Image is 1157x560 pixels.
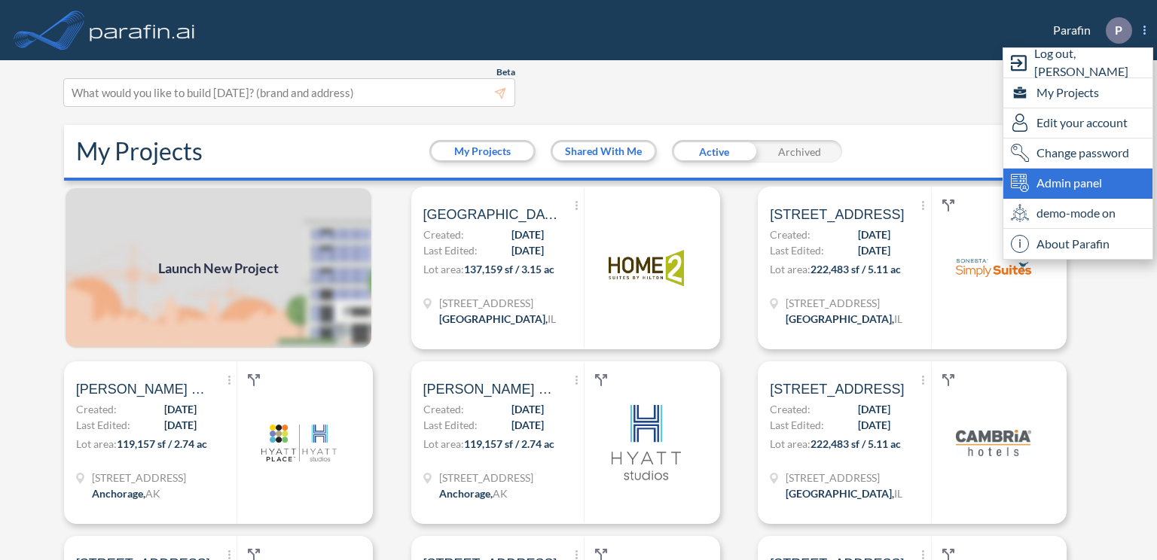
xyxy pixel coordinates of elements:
[1036,84,1099,102] span: My Projects
[423,380,559,398] span: RaaP & PEG
[1003,108,1152,138] div: Edit user
[261,405,337,480] img: logo
[786,311,902,327] div: Chicago, IL
[1030,17,1146,44] div: Parafin
[609,405,684,480] img: logo
[858,417,890,433] span: [DATE]
[92,485,160,501] div: Anchorage, AK
[76,401,117,417] span: Created:
[1003,199,1152,229] div: demo-mode on
[511,242,544,258] span: [DATE]
[439,295,556,311] span: 4536 N Magnolia Ave
[956,230,1031,306] img: logo
[770,380,904,398] span: N Kedzie Ave, Chicago, IL
[423,263,464,275] span: Lot area:
[786,470,902,485] span: 3456 N Kedzie Ave
[1036,235,1110,253] span: About Parafin
[757,140,842,163] div: Archived
[553,142,655,160] button: Shared With Me
[786,312,894,325] span: [GEOGRAPHIC_DATA] ,
[423,227,464,242] span: Created:
[858,227,890,242] span: [DATE]
[64,187,373,349] img: add
[87,15,198,45] img: logo
[92,487,145,500] span: Anchorage ,
[956,405,1031,480] img: logo
[158,258,279,278] span: Launch New Project
[423,242,478,258] span: Last Edited:
[439,487,493,500] span: Anchorage ,
[423,205,559,224] span: Magnolia Ave, Chicago
[1003,48,1152,78] div: Log out
[1003,229,1152,259] div: About Parafin
[811,437,901,450] span: 222,483 sf / 5.11 ac
[770,263,811,275] span: Lot area:
[1036,144,1129,162] span: Change password
[423,437,464,450] span: Lot area:
[1036,204,1116,222] span: demo-mode on
[145,487,160,500] span: AK
[464,263,554,275] span: 137,159 sf / 3.15 ac
[423,401,464,417] span: Created:
[76,380,212,398] span: RaaP & PEG
[496,66,515,78] span: Beta
[493,487,508,500] span: AK
[1003,169,1152,199] div: Admin panel
[164,417,197,433] span: [DATE]
[1036,114,1128,132] span: Edit your account
[1034,44,1152,81] span: Log out, [PERSON_NAME]
[439,312,548,325] span: [GEOGRAPHIC_DATA] ,
[770,437,811,450] span: Lot area:
[76,417,130,433] span: Last Edited:
[609,230,684,306] img: logo
[511,227,544,242] span: [DATE]
[164,401,197,417] span: [DATE]
[894,487,902,500] span: IL
[439,485,508,501] div: Anchorage, AK
[423,417,478,433] span: Last Edited:
[770,417,824,433] span: Last Edited:
[117,437,207,450] span: 119,157 sf / 2.74 ac
[511,417,544,433] span: [DATE]
[786,487,894,500] span: [GEOGRAPHIC_DATA] ,
[770,227,811,242] span: Created:
[1003,78,1152,108] div: My Projects
[548,312,556,325] span: IL
[858,401,890,417] span: [DATE]
[64,187,373,349] a: Launch New Project
[76,437,117,450] span: Lot area:
[439,311,556,327] div: Chicago, IL
[672,140,757,163] div: Active
[811,263,901,275] span: 222,483 sf / 5.11 ac
[511,401,544,417] span: [DATE]
[770,401,811,417] span: Created:
[1011,235,1029,253] span: i
[894,312,902,325] span: IL
[786,485,902,501] div: Chicago, IL
[858,242,890,258] span: [DATE]
[1115,23,1122,37] p: P
[439,470,533,485] span: 4960 A St
[76,137,203,166] h2: My Projects
[464,437,554,450] span: 119,157 sf / 2.74 ac
[770,205,904,224] span: N Kedzie Ave, Chicago, IL
[1003,138,1152,169] div: Change password
[92,470,186,485] span: 4960 A St
[770,242,824,258] span: Last Edited:
[1036,174,1102,192] span: Admin panel
[786,295,902,311] span: 3456 N Kedzie Ave
[432,142,533,160] button: My Projects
